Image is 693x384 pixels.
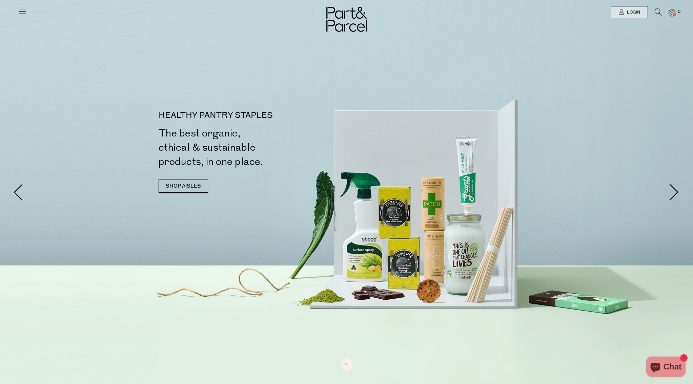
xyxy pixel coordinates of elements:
span: 0 [676,9,682,15]
a: SHOP AISLES [159,179,208,193]
h2: The best organic, ethical & sustainable products, in one place. [159,126,349,169]
img: Part&Parcel [326,7,367,32]
inbox-online-store-chat: Shopify online store chat [644,357,688,379]
span: Login [625,9,640,15]
a: Login [611,6,648,18]
p: HEALTHY PANTRY STAPLES [159,111,349,120]
a: 0 [669,9,675,16]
